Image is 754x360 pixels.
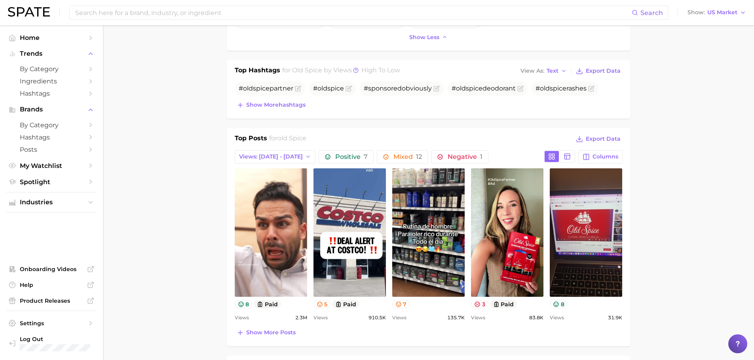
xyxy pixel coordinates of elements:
[578,150,622,164] button: Columns
[6,317,97,329] a: Settings
[361,66,400,74] span: high to low
[6,131,97,143] a: Hashtags
[8,7,50,17] img: SPATE
[6,160,97,172] a: My Watchlist
[6,279,97,291] a: Help
[327,85,344,92] span: spice
[6,48,97,60] button: Trends
[235,66,280,77] h1: Top Hashtags
[447,313,465,322] span: 135.7k
[574,134,622,145] button: Export Data
[235,313,249,322] span: Views
[392,313,406,322] span: Views
[235,100,308,111] button: Show morehashtags
[364,85,432,92] span: #sponsoredobviously
[536,85,587,92] span: # rashes
[20,34,83,41] span: Home
[593,153,618,160] span: Columns
[433,85,440,92] button: Flag as miscategorized or irrelevant
[6,75,97,87] a: Ingredients
[20,335,90,343] span: Log Out
[586,68,621,74] span: Export Data
[335,154,368,160] span: Positive
[471,313,485,322] span: Views
[235,150,316,164] button: Views: [DATE] - [DATE]
[295,85,301,92] button: Flag as miscategorized or irrelevant
[239,85,293,92] span: # partner
[6,143,97,156] a: Posts
[409,34,439,41] span: Show less
[6,87,97,100] a: Hashtags
[686,8,748,18] button: ShowUS Market
[235,300,253,308] button: 8
[550,85,566,92] span: spice
[368,313,386,322] span: 910.5k
[269,134,306,145] h2: for
[550,313,564,322] span: Views
[392,300,410,308] button: 7
[707,10,737,15] span: US Market
[20,320,83,327] span: Settings
[253,85,270,92] span: spice
[574,66,622,77] button: Export Data
[688,10,705,15] span: Show
[20,162,83,170] span: My Watchlist
[6,176,97,188] a: Spotlight
[588,85,594,92] button: Flag as miscategorized or irrelevant
[282,66,400,77] h2: for by Views
[640,9,663,17] span: Search
[20,90,83,97] span: Hashtags
[550,300,568,308] button: 8
[277,134,306,142] span: old spice
[20,50,83,57] span: Trends
[540,85,550,92] span: old
[416,153,422,160] span: 12
[20,77,83,85] span: Ingredients
[20,106,83,113] span: Brands
[239,153,303,160] span: Views: [DATE] - [DATE]
[295,313,307,322] span: 2.3m
[313,313,328,322] span: Views
[586,136,621,142] span: Export Data
[6,119,97,131] a: by Category
[20,178,83,186] span: Spotlight
[346,85,352,92] button: Flag as miscategorized or irrelevant
[6,263,97,275] a: Onboarding Videos
[20,199,83,206] span: Industries
[313,85,344,92] span: #
[20,266,83,273] span: Onboarding Videos
[518,66,569,76] button: View AsText
[317,85,327,92] span: old
[332,300,359,308] button: paid
[6,32,97,44] a: Home
[6,295,97,307] a: Product Releases
[480,153,482,160] span: 1
[466,85,482,92] span: spice
[20,65,83,73] span: by Category
[292,66,322,74] span: old spice
[490,300,517,308] button: paid
[517,85,524,92] button: Flag as miscategorized or irrelevant
[547,69,558,73] span: Text
[448,154,482,160] span: Negative
[20,146,83,153] span: Posts
[529,313,543,322] span: 83.8k
[246,329,296,336] span: Show more posts
[235,134,267,145] h1: Top Posts
[471,300,488,308] button: 3
[20,297,83,304] span: Product Releases
[608,313,622,322] span: 31.9k
[393,154,422,160] span: Mixed
[243,85,253,92] span: old
[6,63,97,75] a: by Category
[313,300,331,308] button: 5
[364,153,368,160] span: 7
[407,32,450,43] button: Show less
[235,327,298,338] button: Show more posts
[254,300,281,308] button: paid
[20,281,83,288] span: Help
[246,102,306,108] span: Show more hashtags
[6,333,97,354] a: Log out. Currently logged in with e-mail staiger.e@pg.com.
[6,104,97,115] button: Brands
[452,85,516,92] span: # deodorant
